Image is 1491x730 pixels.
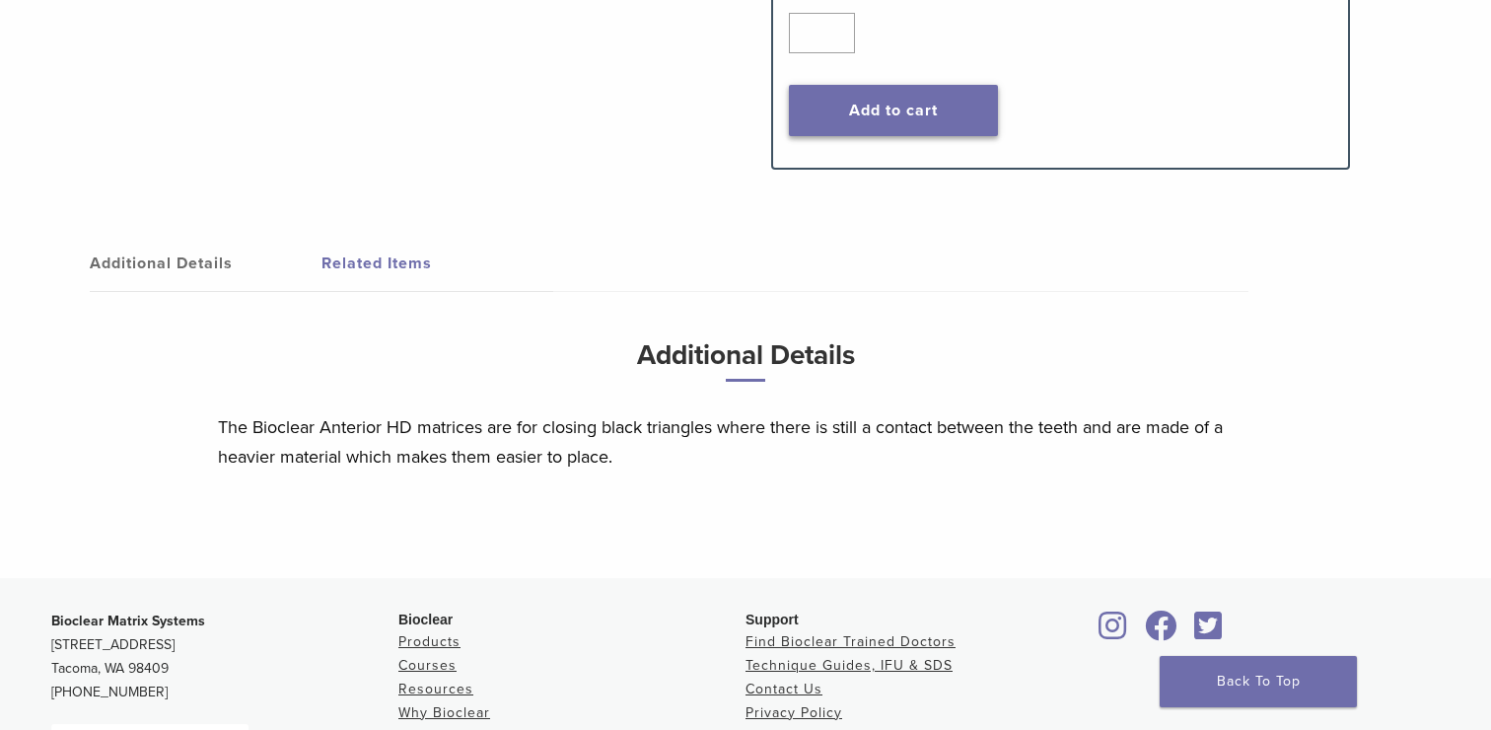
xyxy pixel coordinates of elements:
a: Resources [398,681,473,697]
p: The Bioclear Anterior HD matrices are for closing black triangles where there is still a contact ... [218,412,1273,472]
a: Courses [398,657,457,674]
strong: Bioclear Matrix Systems [51,613,205,629]
a: Bioclear [1187,622,1229,642]
a: Products [398,633,461,650]
a: Bioclear [1093,622,1134,642]
a: Contact Us [745,681,822,697]
a: Find Bioclear Trained Doctors [745,633,956,650]
a: Technique Guides, IFU & SDS [745,657,953,674]
span: Support [745,612,799,627]
a: Related Items [321,236,553,291]
a: Back To Top [1160,656,1357,707]
a: Bioclear [1138,622,1183,642]
button: Add to cart [789,85,998,136]
p: [STREET_ADDRESS] Tacoma, WA 98409 [PHONE_NUMBER] [51,610,398,704]
h3: Additional Details [218,331,1273,398]
a: Privacy Policy [745,704,842,721]
span: Bioclear [398,612,453,627]
a: Why Bioclear [398,704,490,721]
a: Additional Details [90,236,321,291]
